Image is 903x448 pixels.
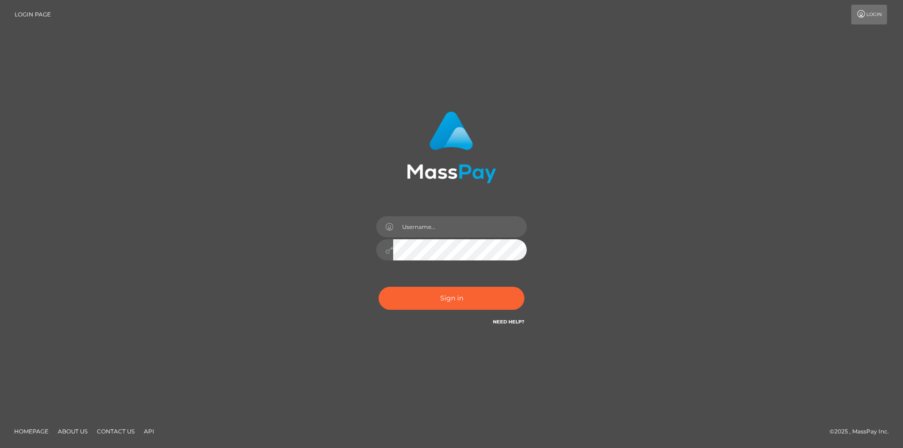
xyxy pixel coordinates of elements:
button: Sign in [379,287,524,310]
div: © 2025 , MassPay Inc. [830,426,896,437]
a: About Us [54,424,91,439]
a: Need Help? [493,319,524,325]
a: Homepage [10,424,52,439]
img: MassPay Login [407,111,496,183]
a: Login [851,5,887,24]
input: Username... [393,216,527,237]
a: Contact Us [93,424,138,439]
a: API [140,424,158,439]
a: Login Page [15,5,51,24]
